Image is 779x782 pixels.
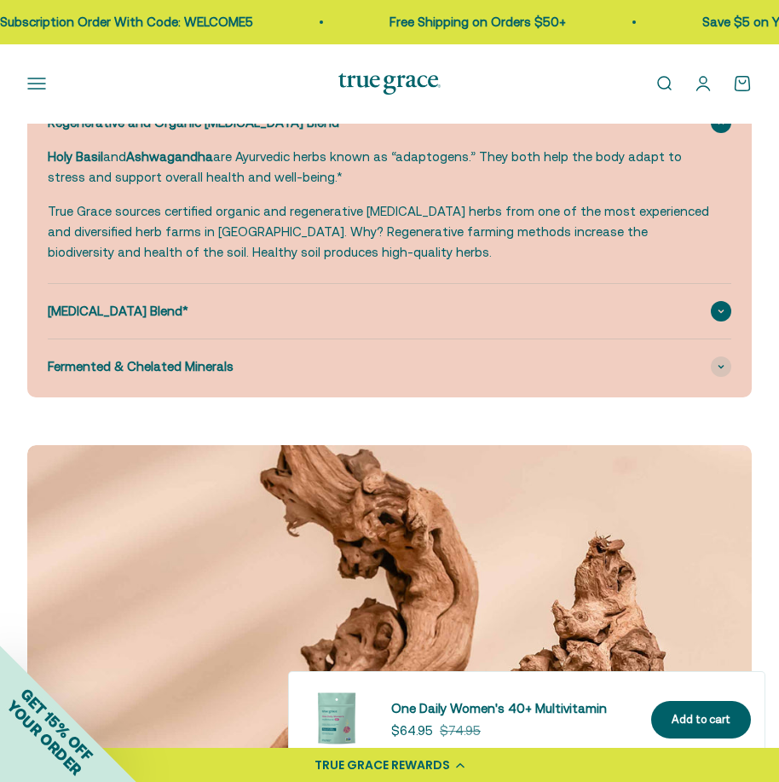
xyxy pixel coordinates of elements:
[126,149,213,164] strong: Ashwagandha
[391,721,433,741] sale-price: $64.95
[440,721,481,741] compare-at-price: $74.95
[48,356,234,377] span: Fermented & Chelated Minerals
[48,201,711,263] p: True Grace sources certified organic and regenerative [MEDICAL_DATA] herbs from one of the most e...
[3,697,85,779] span: YOUR ORDER
[48,339,731,394] summary: Fermented & Chelated Minerals
[48,301,188,321] span: [MEDICAL_DATA] Blend*
[672,711,730,729] div: Add to cart
[48,149,103,164] strong: Holy Basil
[314,756,450,774] div: TRUE GRACE REWARDS
[383,14,559,29] a: Free Shipping on Orders $50+
[17,685,96,764] span: GET 15% OFF
[391,698,631,719] a: One Daily Women's 40+ Multivitamin
[303,686,371,754] img: Daily Multivitamin for Immune Support, Energy, Daily Balance, and Healthy Bone Support* - Vitamin...
[651,701,751,739] button: Add to cart
[48,147,711,188] p: and are Ayurvedic herbs known as “adaptogens.” They both help the body adapt to stress and suppor...
[48,284,731,339] summary: [MEDICAL_DATA] Blend*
